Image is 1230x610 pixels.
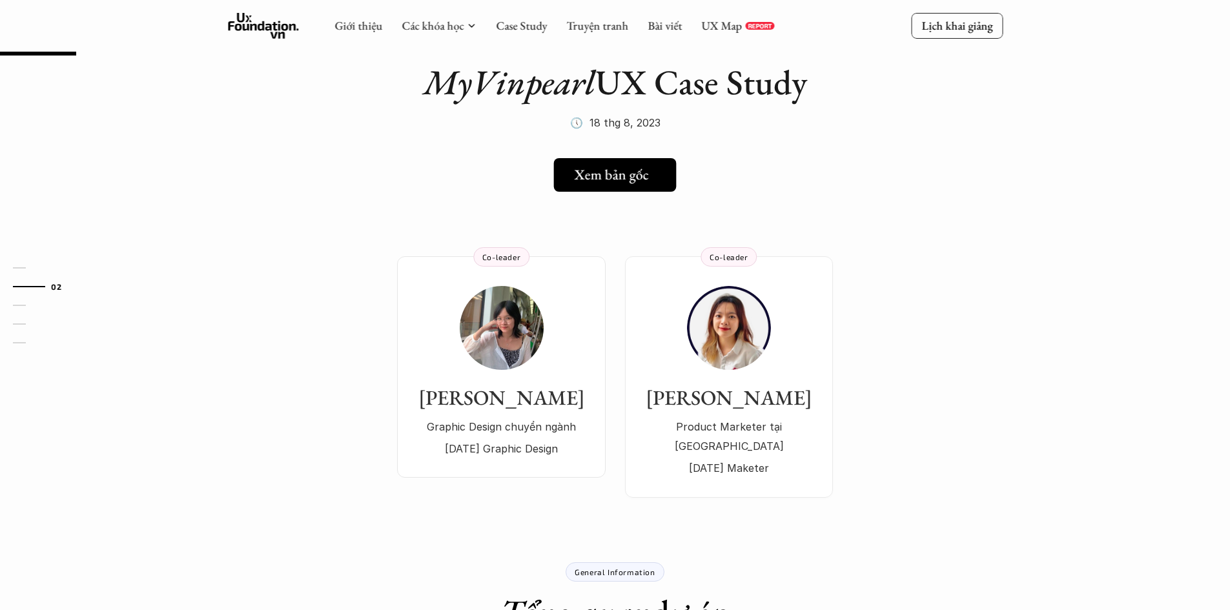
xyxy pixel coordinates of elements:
[701,18,742,33] a: UX Map
[570,113,661,132] p: 🕔 18 thg 8, 2023
[566,18,628,33] a: Truyện tranh
[402,18,464,33] a: Các khóa học
[710,252,748,261] p: Co-leader
[638,385,820,410] h3: [PERSON_NAME]
[334,18,382,33] a: Giới thiệu
[638,458,820,478] p: [DATE] Maketer
[745,22,774,30] a: REPORT
[13,279,74,294] a: 02
[625,256,833,498] a: [PERSON_NAME]Product Marketer tại [GEOGRAPHIC_DATA][DATE] MaketerCo-leader
[575,167,649,183] h5: Xem bản gốc
[911,13,1003,38] a: Lịch khai giảng
[51,281,61,290] strong: 02
[424,61,807,103] h1: UX Case Study
[410,417,593,436] p: Graphic Design chuyển ngành
[496,18,547,33] a: Case Study
[482,252,520,261] p: Co-leader
[921,18,992,33] p: Lịch khai giảng
[410,385,593,410] h3: [PERSON_NAME]
[424,59,595,105] em: MyVinpearl
[410,439,593,458] p: [DATE] Graphic Design
[575,567,655,576] p: General Information
[748,22,772,30] p: REPORT
[648,18,682,33] a: Bài viết
[397,256,606,478] a: [PERSON_NAME]Graphic Design chuyển ngành[DATE] Graphic DesignCo-leader
[638,417,820,456] p: Product Marketer tại [GEOGRAPHIC_DATA]
[554,158,677,192] a: Xem bản gốc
